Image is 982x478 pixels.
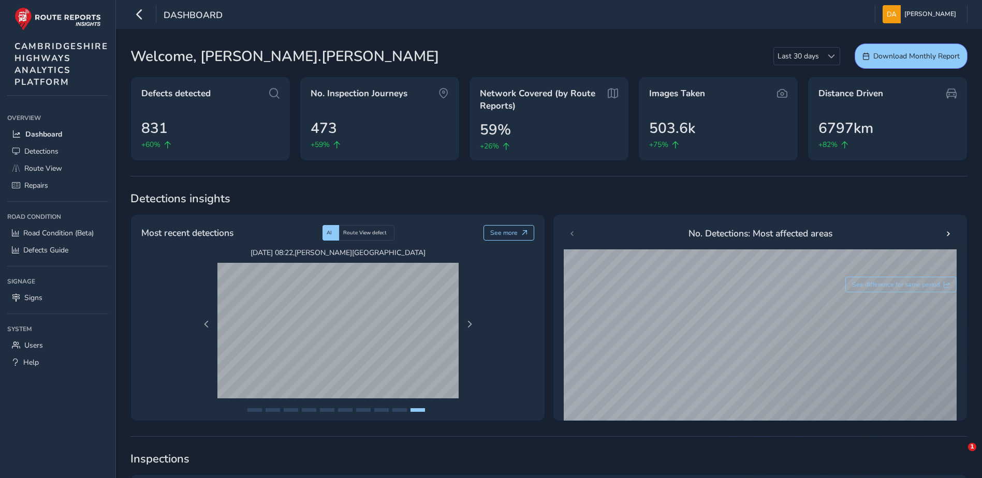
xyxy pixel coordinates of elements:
[130,191,968,206] span: Detections insights
[14,7,101,31] img: rr logo
[24,163,62,173] span: Route View
[7,160,108,177] a: Route View
[25,129,62,139] span: Dashboard
[141,226,233,240] span: Most recent detections
[320,408,334,412] button: Page 5
[968,443,976,451] span: 1
[480,87,604,112] span: Network Covered (by Route Reports)
[247,408,262,412] button: Page 1
[7,274,108,289] div: Signage
[266,408,280,412] button: Page 2
[818,117,873,139] span: 6797km
[7,289,108,306] a: Signs
[462,317,477,332] button: Next Page
[23,357,39,367] span: Help
[649,139,668,150] span: +75%
[490,229,518,237] span: See more
[7,321,108,337] div: System
[24,293,42,303] span: Signs
[7,143,108,160] a: Detections
[339,225,394,241] div: Route View defect
[649,87,705,100] span: Images Taken
[14,40,108,88] span: CAMBRIDGESHIRE HIGHWAYS ANALYTICS PLATFORM
[883,5,901,23] img: diamond-layout
[284,408,298,412] button: Page 3
[24,146,58,156] span: Detections
[323,225,339,241] div: AI
[130,46,439,67] span: Welcome, [PERSON_NAME].[PERSON_NAME]
[688,227,832,240] span: No. Detections: Most affected areas
[23,245,68,255] span: Defects Guide
[199,317,214,332] button: Previous Page
[141,117,168,139] span: 831
[338,408,353,412] button: Page 6
[7,177,108,194] a: Repairs
[7,225,108,242] a: Road Condition (Beta)
[649,117,695,139] span: 503.6k
[217,248,459,258] span: [DATE] 08:22 , [PERSON_NAME][GEOGRAPHIC_DATA]
[311,139,330,150] span: +59%
[873,51,960,61] span: Download Monthly Report
[411,408,425,412] button: Page 10
[302,408,316,412] button: Page 4
[480,119,511,141] span: 59%
[7,110,108,126] div: Overview
[480,141,499,152] span: +26%
[947,443,972,468] iframe: Intercom live chat
[24,181,48,190] span: Repairs
[483,225,535,241] button: See more
[374,408,389,412] button: Page 8
[818,139,838,150] span: +82%
[24,340,43,350] span: Users
[7,354,108,371] a: Help
[774,48,823,65] span: Last 30 days
[356,408,371,412] button: Page 7
[855,43,968,69] button: Download Monthly Report
[311,87,407,100] span: No. Inspection Journeys
[392,408,407,412] button: Page 9
[130,451,968,467] span: Inspections
[845,277,957,292] button: See difference for same period
[7,242,108,259] a: Defects Guide
[904,5,956,23] span: [PERSON_NAME]
[141,139,160,150] span: +60%
[7,209,108,225] div: Road Condition
[852,280,940,289] span: See difference for same period
[7,337,108,354] a: Users
[818,87,883,100] span: Distance Driven
[343,229,387,236] span: Route View defect
[141,87,211,100] span: Defects detected
[327,229,332,236] span: AI
[23,228,94,238] span: Road Condition (Beta)
[311,117,337,139] span: 473
[164,9,223,23] span: Dashboard
[7,126,108,143] a: Dashboard
[883,5,960,23] button: [PERSON_NAME]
